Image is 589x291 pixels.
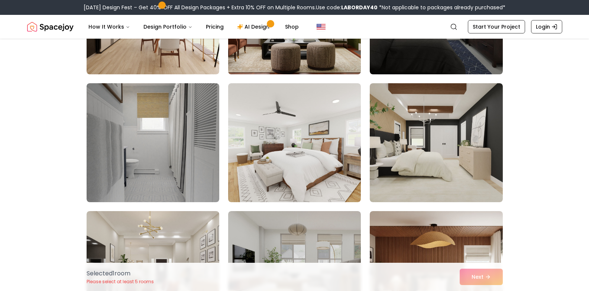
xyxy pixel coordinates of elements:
div: [DATE] Design Fest – Get 40% OFF All Design Packages + Extra 10% OFF on Multiple Rooms. [84,4,505,11]
a: Pricing [200,19,230,34]
span: Use code: [316,4,378,11]
p: Please select at least 5 rooms [87,279,154,285]
p: Selected 1 room [87,269,154,278]
b: LABORDAY40 [341,4,378,11]
button: Design Portfolio [137,19,198,34]
a: AI Design [231,19,278,34]
button: How It Works [82,19,136,34]
img: United States [317,22,326,31]
a: Spacejoy [27,19,74,34]
img: Room room-27 [370,83,502,202]
img: Room room-26 [228,83,361,202]
img: Spacejoy Logo [27,19,74,34]
a: Shop [279,19,305,34]
span: *Not applicable to packages already purchased* [378,4,505,11]
img: Room room-25 [87,83,219,202]
nav: Global [27,15,562,39]
a: Login [531,20,562,33]
nav: Main [82,19,305,34]
a: Start Your Project [468,20,525,33]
